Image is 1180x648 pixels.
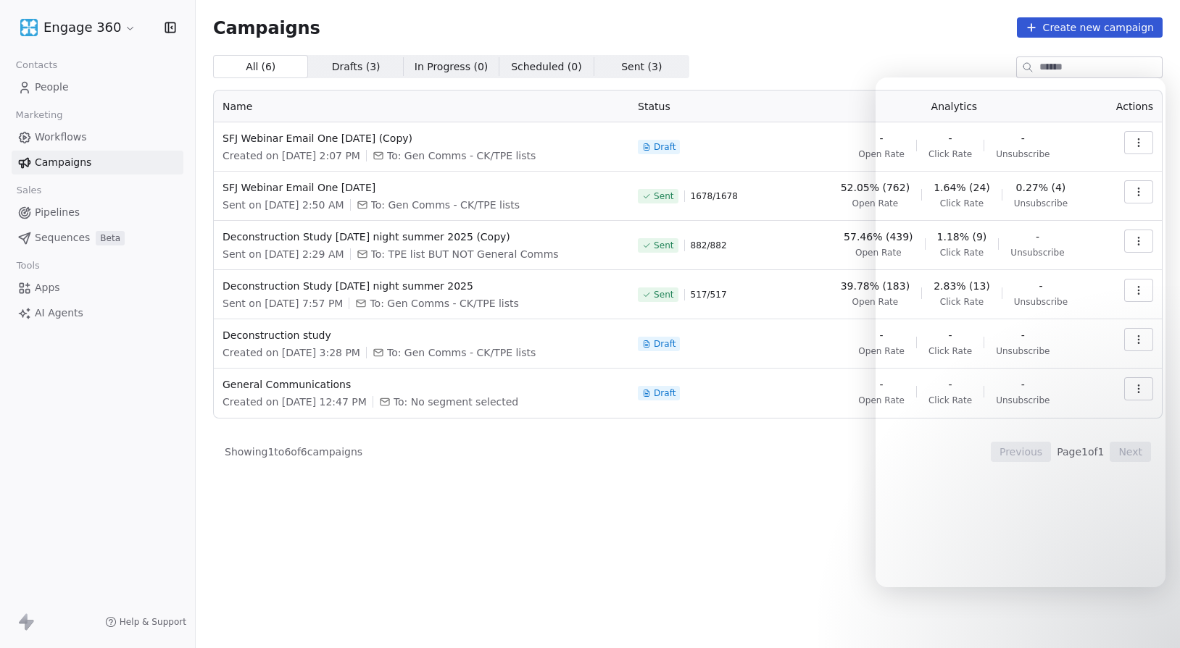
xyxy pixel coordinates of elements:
[223,230,620,244] span: Deconstruction Study [DATE] night summer 2025 (Copy)
[12,125,183,149] a: Workflows
[876,77,1166,587] iframe: Intercom live chat
[225,445,362,459] span: Showing 1 to 6 of 6 campaigns
[370,296,518,311] span: To: Gen Comms - CK/TPE lists
[852,296,899,308] span: Open Rate
[841,180,910,195] span: 52.05% (762)
[10,255,46,277] span: Tools
[332,59,381,75] span: Drafts ( 3 )
[855,247,902,258] span: Open Rate
[371,247,559,261] span: To: TPE list BUT NOT General Comms
[511,59,582,75] span: Scheduled ( 0 )
[844,230,913,244] span: 57.46% (439)
[415,59,489,75] span: In Progress ( 0 )
[691,289,727,300] span: 517 / 517
[10,180,48,201] span: Sales
[35,205,80,220] span: Pipelines
[223,279,620,293] span: Deconstruction Study [DATE] night summer 2025
[1131,599,1166,634] iframe: Intercom live chat
[35,130,87,145] span: Workflows
[17,15,139,40] button: Engage 360
[629,91,810,122] th: Status
[654,387,676,399] span: Draft
[223,377,620,392] span: General Communications
[96,231,125,245] span: Beta
[9,54,64,76] span: Contacts
[105,616,186,628] a: Help & Support
[214,91,629,122] th: Name
[120,616,186,628] span: Help & Support
[858,148,905,160] span: Open Rate
[20,19,38,36] img: Engage%20360%20Logo_427x427_Final@1x%20copy.png
[394,395,518,409] span: To: No segment selected
[387,148,536,163] span: To: Gen Comms - CK/TPE lists
[691,240,727,251] span: 882 / 882
[621,59,662,75] span: Sent ( 3 )
[223,247,344,261] span: Sent on [DATE] 2:29 AM
[35,230,90,245] span: Sequences
[9,104,69,126] span: Marketing
[35,280,60,295] span: Apps
[223,296,343,311] span: Sent on [DATE] 7:57 PM
[213,17,320,38] span: Campaigns
[12,301,183,325] a: AI Agents
[654,289,673,300] span: Sent
[810,91,1098,122] th: Analytics
[858,345,905,357] span: Open Rate
[387,345,536,360] span: To: Gen Comms - CK/TPE lists
[654,338,676,350] span: Draft
[35,80,69,95] span: People
[223,395,367,409] span: Created on [DATE] 12:47 PM
[852,198,899,209] span: Open Rate
[841,279,910,293] span: 39.78% (183)
[223,180,620,195] span: SFJ Webinar Email One [DATE]
[35,155,91,170] span: Campaigns
[1017,17,1163,38] button: Create new campaign
[371,198,520,212] span: To: Gen Comms - CK/TPE lists
[858,395,905,406] span: Open Rate
[12,226,183,250] a: SequencesBeta
[35,306,83,321] span: AI Agents
[223,328,620,342] span: Deconstruction study
[654,240,673,251] span: Sent
[654,190,673,202] span: Sent
[654,141,676,153] span: Draft
[691,190,738,202] span: 1678 / 1678
[43,18,121,37] span: Engage 360
[223,131,620,146] span: SFJ Webinar Email One [DATE] (Copy)
[12,201,183,224] a: Pipelines
[223,345,360,360] span: Created on [DATE] 3:28 PM
[12,75,183,99] a: People
[223,148,360,163] span: Created on [DATE] 2:07 PM
[223,198,344,212] span: Sent on [DATE] 2:50 AM
[12,151,183,174] a: Campaigns
[12,276,183,300] a: Apps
